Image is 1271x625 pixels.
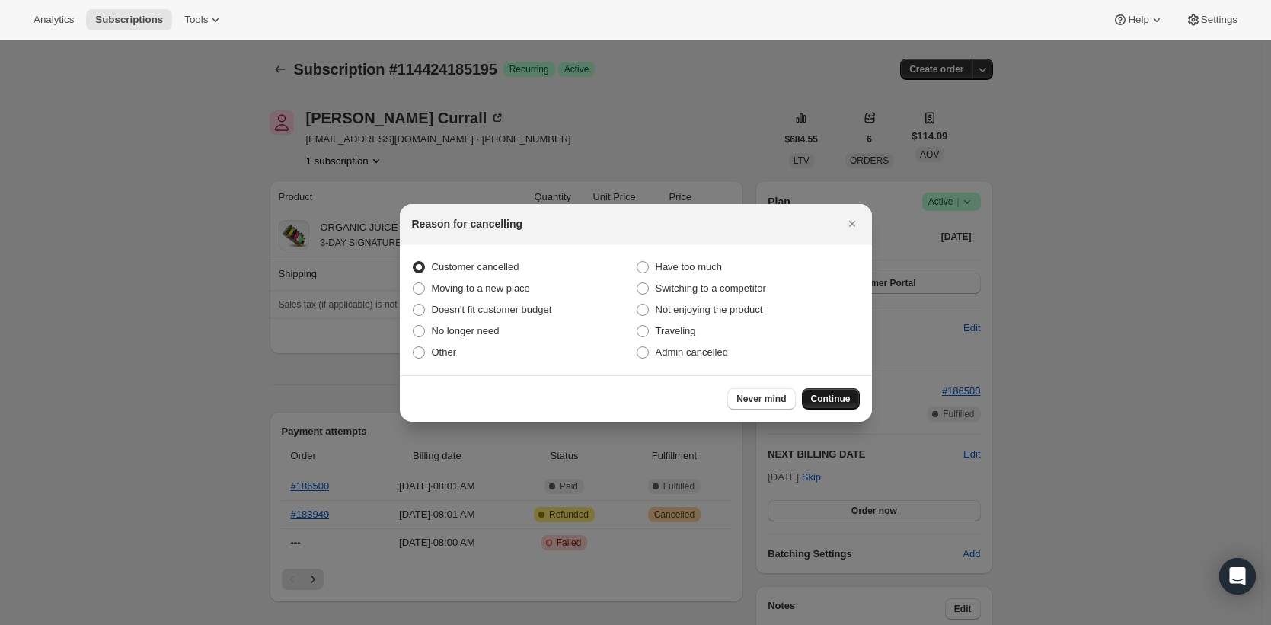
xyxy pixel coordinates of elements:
button: Settings [1177,9,1247,30]
button: Never mind [727,388,795,410]
span: Other [432,346,457,358]
span: Analytics [34,14,74,26]
span: Customer cancelled [432,261,519,273]
h2: Reason for cancelling [412,216,522,231]
span: Moving to a new place [432,282,530,294]
span: Never mind [736,393,786,405]
button: Analytics [24,9,83,30]
span: Tools [184,14,208,26]
span: No longer need [432,325,500,336]
button: Tools [175,9,232,30]
button: Help [1103,9,1173,30]
span: Switching to a competitor [656,282,766,294]
span: Admin cancelled [656,346,728,358]
span: Settings [1201,14,1237,26]
span: Doesn't fit customer budget [432,304,552,315]
button: Subscriptions [86,9,172,30]
div: Open Intercom Messenger [1219,558,1256,595]
span: Traveling [656,325,696,336]
span: Subscriptions [95,14,163,26]
span: Not enjoying the product [656,304,763,315]
span: Have too much [656,261,722,273]
button: Close [841,213,863,234]
span: Continue [811,393,851,405]
button: Continue [802,388,860,410]
span: Help [1128,14,1148,26]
